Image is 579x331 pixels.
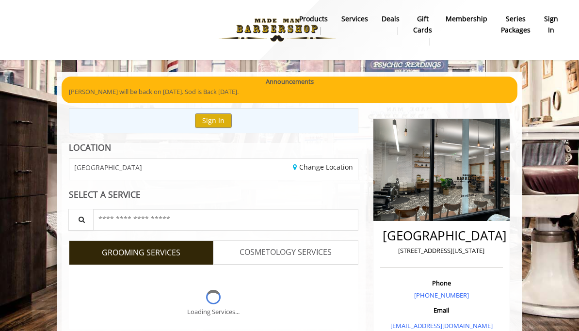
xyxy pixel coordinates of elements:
button: Sign In [195,113,232,127]
b: sign in [544,14,558,35]
span: [GEOGRAPHIC_DATA] [74,164,142,171]
a: Productsproducts [292,12,335,37]
a: Gift cardsgift cards [406,12,439,48]
a: MembershipMembership [439,12,494,37]
p: [PERSON_NAME] will be back on [DATE]. Sod is Back [DATE]. [69,87,510,97]
b: Services [341,14,368,24]
b: products [299,14,328,24]
a: sign insign in [537,12,565,37]
p: [STREET_ADDRESS][US_STATE] [383,246,500,256]
a: [PHONE_NUMBER] [414,291,469,299]
b: Announcements [266,77,314,87]
a: DealsDeals [375,12,406,37]
div: Grooming services [69,265,358,330]
a: [EMAIL_ADDRESS][DOMAIN_NAME] [390,321,493,330]
img: Made Man Barbershop logo [210,3,344,57]
h3: Phone [383,280,500,286]
div: SELECT A SERVICE [69,190,358,199]
h2: [GEOGRAPHIC_DATA] [383,229,500,243]
h3: Email [383,307,500,314]
a: ServicesServices [335,12,375,37]
a: Series packagesSeries packages [494,12,537,48]
span: COSMETOLOGY SERVICES [240,246,332,259]
b: gift cards [413,14,432,35]
span: GROOMING SERVICES [102,247,180,259]
button: Service Search [68,209,94,231]
a: Change Location [293,162,353,172]
b: Deals [382,14,400,24]
b: Membership [446,14,487,24]
div: Loading Services... [187,307,240,317]
b: LOCATION [69,142,111,153]
b: Series packages [501,14,531,35]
